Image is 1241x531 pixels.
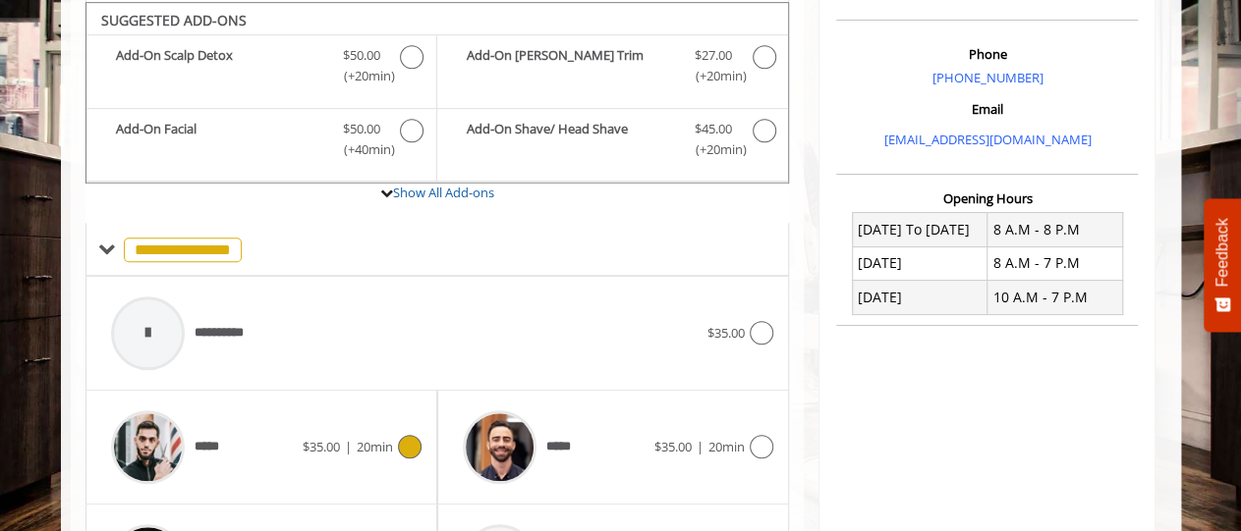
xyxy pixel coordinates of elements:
span: | [345,438,352,455]
span: (+40min ) [332,139,390,160]
td: [DATE] [852,281,987,314]
a: [EMAIL_ADDRESS][DOMAIN_NAME] [883,131,1091,148]
label: Add-On Facial [96,119,426,165]
span: $35.00 [707,324,745,342]
button: Feedback - Show survey [1204,198,1241,332]
td: 10 A.M - 7 P.M [987,281,1123,314]
span: Feedback [1213,218,1231,287]
span: $50.00 [343,119,380,139]
span: (+20min ) [684,66,742,86]
span: (+20min ) [332,66,390,86]
span: 20min [708,438,745,455]
h3: Opening Hours [836,191,1138,205]
b: SUGGESTED ADD-ONS [101,11,247,29]
b: Add-On Scalp Detox [116,45,323,86]
h3: Phone [841,47,1133,61]
a: Show All Add-ons [393,184,494,201]
label: Add-On Beard Trim [447,45,778,91]
label: Add-On Shave/ Head Shave [447,119,778,165]
td: [DATE] To [DATE] [852,213,987,246]
span: 20min [357,438,393,455]
span: $50.00 [343,45,380,66]
span: | [697,438,704,455]
b: Add-On [PERSON_NAME] Trim [467,45,675,86]
div: Buzz Cut/Senior Cut Add-onS [85,2,790,185]
h3: Email [841,102,1133,116]
span: $45.00 [695,119,732,139]
span: (+20min ) [684,139,742,160]
span: $35.00 [654,438,692,455]
a: [PHONE_NUMBER] [931,69,1043,86]
span: $27.00 [695,45,732,66]
b: Add-On Facial [116,119,323,160]
span: $35.00 [303,438,340,455]
td: 8 A.M - 8 P.M [987,213,1123,246]
b: Add-On Shave/ Head Shave [467,119,675,160]
td: [DATE] [852,246,987,280]
td: 8 A.M - 7 P.M [987,246,1123,280]
label: Add-On Scalp Detox [96,45,426,91]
